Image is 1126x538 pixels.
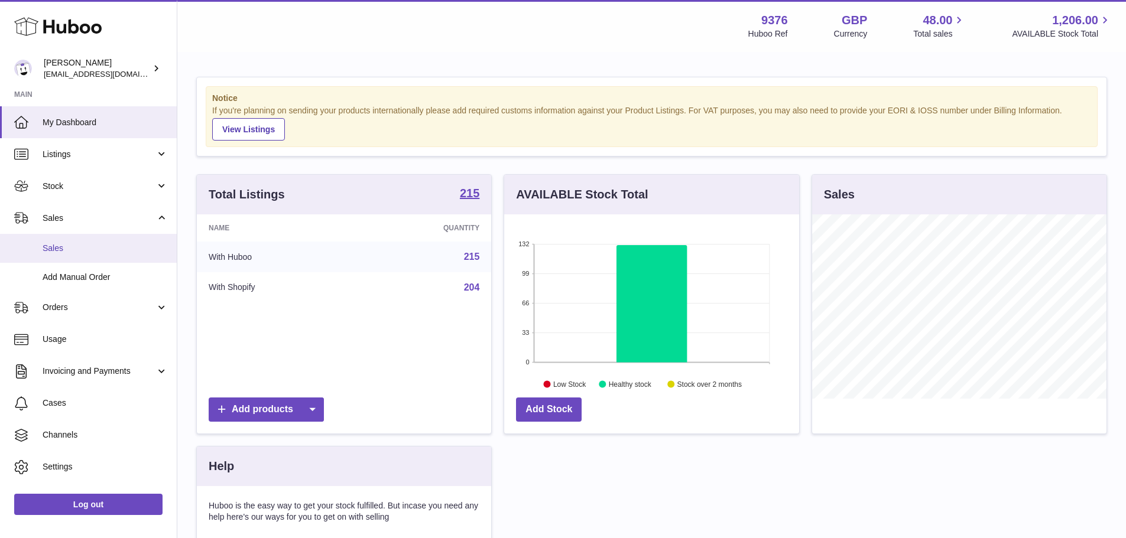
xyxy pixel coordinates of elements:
a: 204 [464,282,480,292]
td: With Huboo [197,242,356,272]
h3: Total Listings [209,187,285,203]
a: Add products [209,397,324,422]
span: Listings [43,149,155,160]
a: 215 [460,187,479,201]
a: 215 [464,252,480,262]
a: 48.00 Total sales [913,12,966,40]
span: Settings [43,461,168,472]
span: Add Manual Order [43,272,168,283]
text: 99 [523,270,530,277]
text: Low Stock [553,380,586,388]
strong: Notice [212,93,1091,104]
span: 1,206.00 [1052,12,1098,28]
text: Healthy stock [609,380,652,388]
div: If you're planning on sending your products internationally please add required customs informati... [212,105,1091,141]
span: Stock [43,181,155,192]
span: Invoicing and Payments [43,366,155,377]
h3: Sales [824,187,855,203]
h3: Help [209,458,234,474]
img: internalAdmin-9376@internal.huboo.com [14,60,32,77]
th: Quantity [356,214,492,242]
td: With Shopify [197,272,356,303]
strong: GBP [842,12,867,28]
span: Total sales [913,28,966,40]
span: Orders [43,302,155,313]
div: Currency [834,28,868,40]
span: Sales [43,243,168,254]
strong: 215 [460,187,479,199]
text: Stock over 2 months [677,380,742,388]
span: [EMAIL_ADDRESS][DOMAIN_NAME] [44,69,174,79]
strong: 9376 [761,12,788,28]
span: Channels [43,429,168,441]
span: Usage [43,334,168,345]
text: 132 [518,240,529,247]
span: 48.00 [923,12,952,28]
span: Sales [43,213,155,224]
p: Huboo is the easy way to get your stock fulfilled. But incase you need any help here's our ways f... [209,500,479,523]
th: Name [197,214,356,242]
span: Cases [43,397,168,409]
span: My Dashboard [43,117,168,128]
a: View Listings [212,118,285,141]
text: 66 [523,299,530,307]
a: Log out [14,494,163,515]
span: AVAILABLE Stock Total [1012,28,1112,40]
a: Add Stock [516,397,582,422]
a: 1,206.00 AVAILABLE Stock Total [1012,12,1112,40]
h3: AVAILABLE Stock Total [516,187,648,203]
div: [PERSON_NAME] [44,57,150,80]
div: Huboo Ref [748,28,788,40]
text: 0 [526,358,530,366]
text: 33 [523,329,530,336]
